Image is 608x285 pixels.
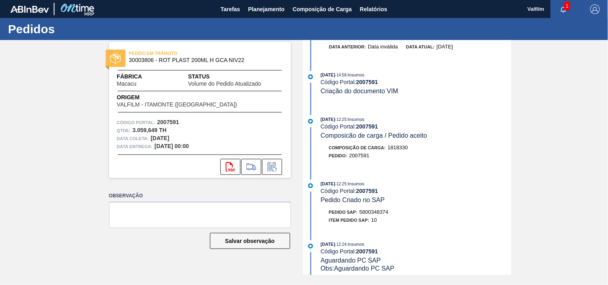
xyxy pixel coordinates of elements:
strong: 3.059,649 TH [133,127,167,133]
span: - 12:25 [335,117,347,122]
span: Obs: Aguardando PC SAP [321,265,394,272]
span: Composição de Carga [293,4,352,14]
strong: 2007591 [356,188,378,194]
span: Data coleta: [117,134,149,142]
span: PEDIDO EM TRÂNSITO [129,49,241,57]
strong: 2007591 [356,248,378,255]
span: Pedido SAP: [329,210,358,215]
button: Salvar observação [210,233,290,249]
span: Pedido : [329,153,347,158]
span: - 12:24 [335,242,347,247]
span: - 14:58 [335,73,347,77]
span: : Insumos [347,72,365,77]
img: atual [308,183,313,188]
label: Observação [109,190,291,202]
span: : Insumos [347,181,365,186]
span: 2007591 [349,153,370,159]
span: 1818330 [388,145,408,151]
img: Logout [590,4,600,14]
span: Data entrega: [117,142,153,151]
span: [DATE] [321,72,335,77]
h1: Pedidos [8,24,150,34]
img: atual [308,74,313,79]
strong: [DATE] 00:00 [155,143,189,149]
span: Criação do documento VIM [321,88,398,94]
span: Relatórios [360,4,387,14]
div: Informar alteração no pedido [262,159,282,175]
img: atual [308,244,313,249]
span: : Insumos [347,242,365,247]
span: Tarefas [220,4,240,14]
span: Planejamento [248,4,285,14]
strong: 2007591 [356,123,378,130]
span: Data anterior: [329,44,366,49]
span: Aguardando PC SAP [321,257,381,264]
span: Data inválida [368,44,398,50]
span: Composição de Carga : [329,145,386,150]
img: status [110,53,121,64]
div: Ir para Composição de Carga [241,159,261,175]
span: Volume do Pedido Atualizado [188,81,261,87]
span: Data atual: [406,44,434,49]
span: Origem [117,93,260,102]
img: atual [308,119,313,124]
div: Código Portal: [321,123,511,130]
span: Qtde : [117,126,131,134]
span: 30003806 - ROT PLAST 200ML H GCA NIV22 [129,57,275,63]
span: [DATE] [321,117,335,122]
div: Código Portal: [321,188,511,194]
strong: 2007591 [157,119,179,125]
span: : Insumos [347,117,365,122]
span: Composicão de carga / Pedido aceito [321,132,427,139]
span: Pedido Criado no SAP [321,197,385,203]
span: Status [188,72,283,81]
img: TNhmsLtSVTkK8tSr43FrP2fwEKptu5GPRR3wAAAABJRU5ErkJggg== [10,6,49,13]
div: Código Portal: [321,248,511,255]
span: Código Portal: [117,118,156,126]
span: [DATE] [321,181,335,186]
span: VALFILM - ITAMONTE ([GEOGRAPHIC_DATA]) [117,102,237,108]
span: Macacu [117,81,137,87]
div: Código Portal: [321,79,511,85]
span: 5800348374 [360,209,388,215]
span: Item pedido SAP: [329,218,370,223]
span: [DATE] [321,242,335,247]
strong: 2007591 [356,79,378,85]
span: - 12:25 [335,182,347,186]
div: Abrir arquivo PDF [220,159,240,175]
strong: [DATE] [151,135,169,141]
span: 10 [371,217,377,223]
button: Notificações [551,4,576,15]
span: Fábrica [117,72,162,81]
span: 1 [564,2,570,10]
span: [DATE] [436,44,453,50]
